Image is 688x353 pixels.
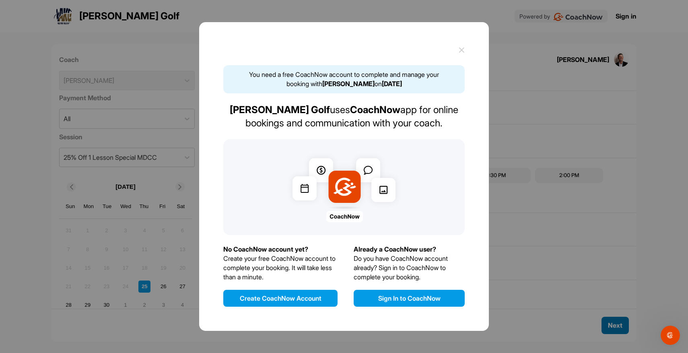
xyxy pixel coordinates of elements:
[223,65,465,93] div: You need a free CoachNow account to complete and manage your booking with on
[223,290,338,307] button: Create CoachNow Account
[661,326,680,345] iframe: Intercom live chat
[322,80,375,88] strong: [PERSON_NAME]
[354,290,465,307] button: Sign In to CoachNow
[223,103,465,130] div: uses app for online bookings and communication with your coach.
[354,254,465,282] p: Do you have CoachNow account already? Sign in to CoachNow to complete your booking.
[223,245,338,254] p: No CoachNow account yet?
[230,104,330,116] strong: [PERSON_NAME] Golf
[354,245,465,254] p: Already a CoachNow user?
[382,80,402,88] strong: [DATE]
[286,152,402,222] img: coach now ads
[350,104,400,116] strong: CoachNow
[223,254,338,282] p: Create your free CoachNow account to complete your booking. It will take less than a minute.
